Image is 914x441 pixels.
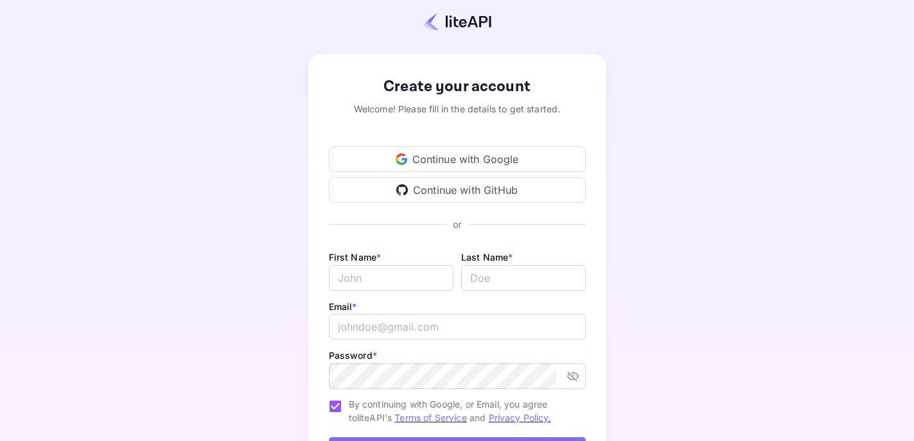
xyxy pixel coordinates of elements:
div: Welcome! Please fill in the details to get started. [329,102,586,116]
a: Privacy Policy. [489,412,551,423]
a: Terms of Service [394,412,466,423]
div: Continue with GitHub [329,177,586,203]
input: Doe [461,265,586,291]
div: Continue with Google [329,146,586,172]
button: toggle password visibility [561,365,584,388]
span: By continuing with Google, or Email, you agree to liteAPI's and [349,397,576,424]
img: liteapi [423,12,491,31]
label: Email [329,301,357,312]
div: Create your account [329,75,586,98]
label: Last Name [461,252,513,263]
label: First Name [329,252,382,263]
label: Password [329,350,377,361]
input: johndoe@gmail.com [329,314,586,340]
input: John [329,265,453,291]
